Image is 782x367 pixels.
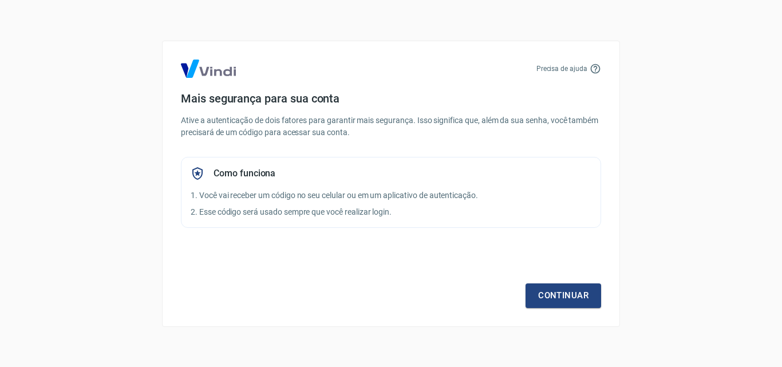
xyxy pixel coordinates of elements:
p: Precisa de ajuda [536,64,587,74]
a: Continuar [526,283,601,307]
h5: Como funciona [214,168,275,179]
h4: Mais segurança para sua conta [181,92,601,105]
p: Ative a autenticação de dois fatores para garantir mais segurança. Isso significa que, além da su... [181,115,601,139]
img: Logo Vind [181,60,236,78]
p: 1. Você vai receber um código no seu celular ou em um aplicativo de autenticação. [191,190,591,202]
p: 2. Esse código será usado sempre que você realizar login. [191,206,591,218]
